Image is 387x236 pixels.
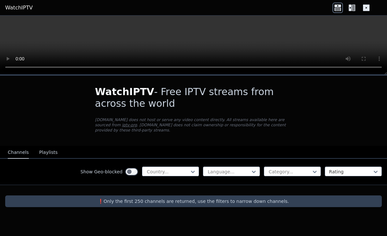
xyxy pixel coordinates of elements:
button: Channels [8,146,29,159]
a: iptv-org [122,123,137,127]
button: Playlists [39,146,58,159]
label: Show Geo-blocked [80,168,123,175]
span: WatchIPTV [95,86,154,97]
p: [DOMAIN_NAME] does not host or serve any video content directly. All streams available here are s... [95,117,292,133]
p: ❗️Only the first 250 channels are returned, use the filters to narrow down channels. [8,198,379,205]
h1: - Free IPTV streams from across the world [95,86,292,109]
a: WatchIPTV [5,4,33,12]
